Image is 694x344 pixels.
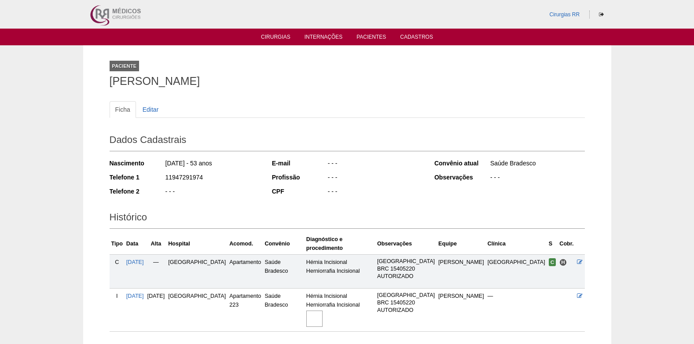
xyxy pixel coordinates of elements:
a: Cirurgias RR [549,11,580,18]
td: [GEOGRAPHIC_DATA] [486,254,547,288]
td: Hérnia Incisional Herniorrafia Incisional [305,289,375,332]
div: Paciente [110,61,140,71]
div: Saúde Bradesco [489,159,585,170]
td: [PERSON_NAME] [437,254,486,288]
td: — [486,289,547,332]
div: Profissão [272,173,327,182]
a: [DATE] [126,259,144,265]
div: Telefone 1 [110,173,165,182]
td: [PERSON_NAME] [437,289,486,332]
th: Equipe [437,233,486,255]
td: — [146,254,167,288]
th: Observações [375,233,437,255]
td: [GEOGRAPHIC_DATA] [166,289,228,332]
td: Apartamento 223 [228,289,263,332]
p: [GEOGRAPHIC_DATA] BRC 15405220 AUTORIZADO [377,258,435,280]
td: Hérnia Incisional Herniorrafia Incisional [305,254,375,288]
th: S [547,233,558,255]
div: [DATE] - 53 anos [165,159,260,170]
div: - - - [327,187,422,198]
h2: Dados Cadastrais [110,131,585,151]
th: Tipo [110,233,125,255]
div: Telefone 2 [110,187,165,196]
div: C [111,258,123,267]
span: [DATE] [147,293,165,299]
div: Convênio atual [434,159,489,168]
a: Ficha [110,101,136,118]
th: Clínica [486,233,547,255]
th: Acomod. [228,233,263,255]
div: I [111,292,123,300]
div: - - - [165,187,260,198]
i: Sair [599,12,604,17]
td: [GEOGRAPHIC_DATA] [166,254,228,288]
a: Cadastros [400,34,433,43]
a: [DATE] [126,293,144,299]
h2: Histórico [110,209,585,229]
a: Editar [137,101,165,118]
span: Hospital [559,259,567,266]
th: Diagnóstico e procedimento [305,233,375,255]
h1: [PERSON_NAME] [110,76,585,87]
div: - - - [327,173,422,184]
div: E-mail [272,159,327,168]
a: Internações [305,34,343,43]
p: [GEOGRAPHIC_DATA] BRC 15405220 AUTORIZADO [377,292,435,314]
th: Convênio [263,233,304,255]
div: 11947291974 [165,173,260,184]
div: - - - [327,159,422,170]
div: CPF [272,187,327,196]
div: Observações [434,173,489,182]
th: Cobr. [558,233,575,255]
a: Cirurgias [261,34,290,43]
td: Saúde Bradesco [263,254,304,288]
a: Pacientes [356,34,386,43]
div: Nascimento [110,159,165,168]
th: Hospital [166,233,228,255]
td: Saúde Bradesco [263,289,304,332]
th: Data [125,233,146,255]
span: Confirmada [549,258,556,266]
td: Apartamento [228,254,263,288]
th: Alta [146,233,167,255]
div: - - - [489,173,585,184]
